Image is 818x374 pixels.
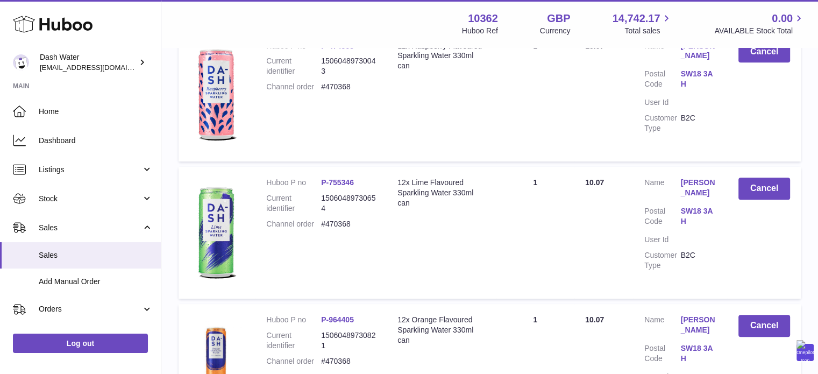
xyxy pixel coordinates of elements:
dt: User Id [644,235,680,245]
dt: Customer Type [644,250,680,271]
dt: Channel order [266,82,321,92]
div: Dash Water [40,52,137,73]
span: Dashboard [39,136,153,146]
dd: #470368 [321,219,376,229]
button: Cancel [738,41,790,63]
dd: 15060489730654 [321,193,376,214]
a: 0.00 AVAILABLE Stock Total [714,11,805,36]
a: [PERSON_NAME] [681,315,717,335]
a: [PERSON_NAME] [681,178,717,198]
dt: Name [644,315,680,338]
div: 12x Raspberry Flavoured Sparkling Water 330ml can [397,41,485,72]
strong: GBP [547,11,570,26]
dt: Postal Code [644,343,680,366]
span: Listings [39,165,141,175]
a: SW18 3AH [681,343,717,364]
td: 1 [496,167,574,299]
dt: Channel order [266,356,321,366]
dt: Current identifier [266,193,321,214]
span: AVAILABLE Stock Total [714,26,805,36]
dd: 15060489730043 [321,56,376,76]
img: 103621706197785.png [189,41,243,149]
span: Stock [39,194,141,204]
td: 1 [496,30,574,162]
button: Cancel [738,315,790,337]
dt: Name [644,178,680,201]
span: Orders [39,304,141,314]
dt: Channel order [266,219,321,229]
dt: Current identifier [266,330,321,351]
div: 12x Orange Flavoured Sparkling Water 330ml can [397,315,485,345]
span: 10.07 [585,178,604,187]
a: P-755346 [321,178,354,187]
span: Sales [39,250,153,260]
span: Home [39,107,153,117]
span: 10.07 [585,41,604,50]
dt: Huboo P no [266,315,321,325]
span: 0.00 [772,11,793,26]
button: Cancel [738,178,790,200]
dt: Customer Type [644,113,680,133]
a: Log out [13,334,148,353]
dd: B2C [681,113,717,133]
div: 12x Lime Flavoured Sparkling Water 330ml can [397,178,485,208]
strong: 10362 [468,11,498,26]
span: Total sales [624,26,672,36]
a: [PERSON_NAME] [681,41,717,61]
dd: #470368 [321,82,376,92]
span: Sales [39,223,141,233]
img: 103621706197473.png [189,178,243,285]
dt: Name [644,41,680,64]
span: 14,742.17 [612,11,660,26]
dt: Huboo P no [266,178,321,188]
dt: User Id [644,97,680,108]
dd: 15060489730821 [321,330,376,351]
a: P-964405 [321,315,354,324]
span: Add Manual Order [39,277,153,287]
span: [EMAIL_ADDRESS][DOMAIN_NAME] [40,63,158,72]
dt: Postal Code [644,206,680,229]
a: SW18 3AH [681,69,717,89]
dt: Current identifier [266,56,321,76]
a: P-474565 [321,41,354,50]
a: SW18 3AH [681,206,717,227]
dd: #470368 [321,356,376,366]
div: Currency [540,26,571,36]
a: 14,742.17 Total sales [612,11,672,36]
span: 10.07 [585,315,604,324]
img: bea@dash-water.com [13,54,29,70]
dd: B2C [681,250,717,271]
dt: Postal Code [644,69,680,92]
div: Huboo Ref [462,26,498,36]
